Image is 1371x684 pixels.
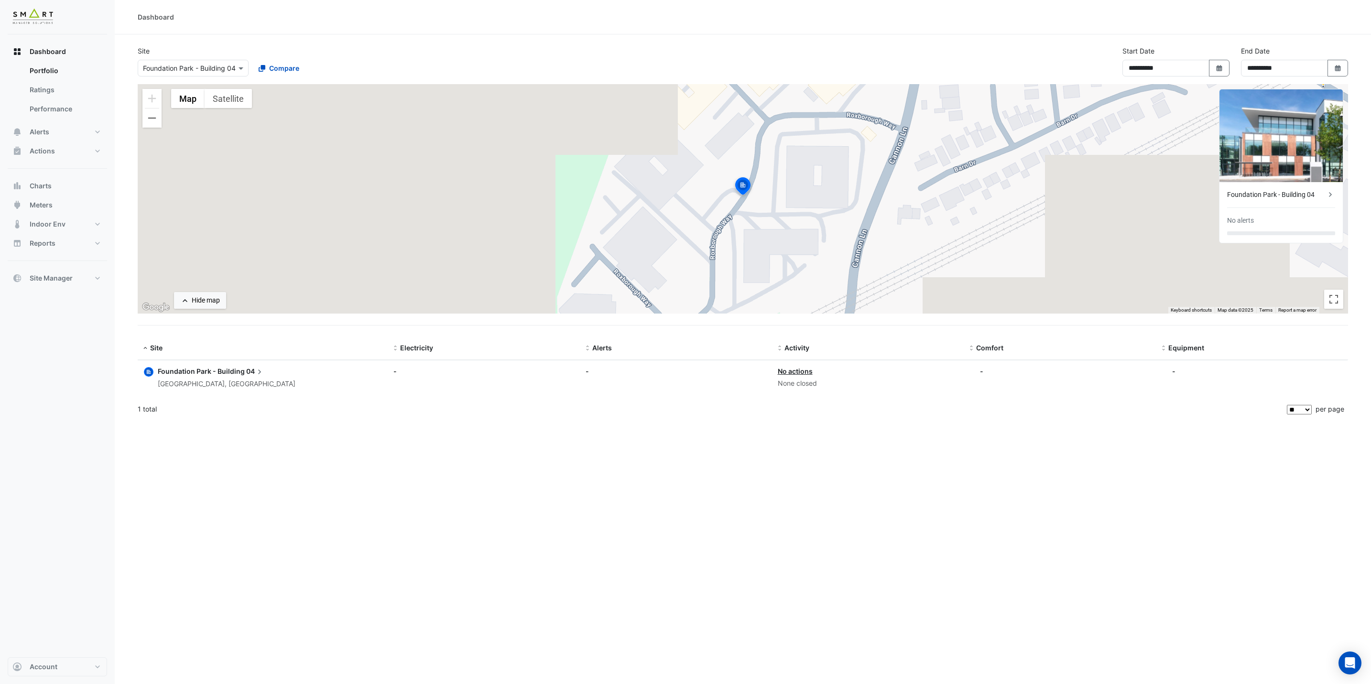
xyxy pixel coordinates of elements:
[1218,307,1253,313] span: Map data ©2025
[205,89,252,108] button: Show satellite imagery
[586,366,766,376] div: -
[1215,64,1224,72] fa-icon: Select Date
[8,42,107,61] button: Dashboard
[138,12,174,22] div: Dashboard
[138,397,1285,421] div: 1 total
[393,366,574,376] div: -
[138,46,150,56] label: Site
[140,301,172,314] img: Google
[784,344,809,352] span: Activity
[12,273,22,283] app-icon: Site Manager
[1172,366,1175,376] div: -
[1168,344,1204,352] span: Equipment
[732,176,753,199] img: site-pin-selected.svg
[30,219,65,229] span: Indoor Env
[8,234,107,253] button: Reports
[1227,216,1254,226] div: No alerts
[252,60,305,76] button: Compare
[592,344,612,352] span: Alerts
[1316,405,1344,413] span: per page
[12,200,22,210] app-icon: Meters
[30,200,53,210] span: Meters
[158,379,295,390] div: [GEOGRAPHIC_DATA], [GEOGRAPHIC_DATA]
[1278,307,1317,313] a: Report a map error
[12,219,22,229] app-icon: Indoor Env
[1227,190,1326,200] div: Foundation Park - Building 04
[142,109,162,128] button: Zoom out
[30,181,52,191] span: Charts
[30,47,66,56] span: Dashboard
[778,378,958,389] div: None closed
[1324,290,1343,309] button: Toggle fullscreen view
[30,127,49,137] span: Alerts
[12,47,22,56] app-icon: Dashboard
[12,239,22,248] app-icon: Reports
[1219,89,1343,182] img: Foundation Park - Building 04
[8,215,107,234] button: Indoor Env
[8,141,107,161] button: Actions
[1259,307,1273,313] a: Terms (opens in new tab)
[246,366,264,377] span: 04
[142,89,162,108] button: Zoom in
[22,80,107,99] a: Ratings
[8,195,107,215] button: Meters
[976,344,1003,352] span: Comfort
[30,146,55,156] span: Actions
[8,657,107,676] button: Account
[30,273,73,283] span: Site Manager
[171,89,205,108] button: Show street map
[1334,64,1342,72] fa-icon: Select Date
[1122,46,1154,56] label: Start Date
[11,8,54,27] img: Company Logo
[1241,46,1270,56] label: End Date
[400,344,433,352] span: Electricity
[158,367,245,375] span: Foundation Park - Building
[8,269,107,288] button: Site Manager
[8,122,107,141] button: Alerts
[22,61,107,80] a: Portfolio
[30,239,55,248] span: Reports
[12,146,22,156] app-icon: Actions
[140,301,172,314] a: Open this area in Google Maps (opens a new window)
[12,181,22,191] app-icon: Charts
[22,99,107,119] a: Performance
[1171,307,1212,314] button: Keyboard shortcuts
[174,292,226,309] button: Hide map
[150,344,163,352] span: Site
[30,662,57,672] span: Account
[980,366,983,376] div: -
[778,367,813,375] a: No actions
[8,176,107,195] button: Charts
[8,61,107,122] div: Dashboard
[1338,651,1361,674] div: Open Intercom Messenger
[192,295,220,305] div: Hide map
[269,63,299,73] span: Compare
[12,127,22,137] app-icon: Alerts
